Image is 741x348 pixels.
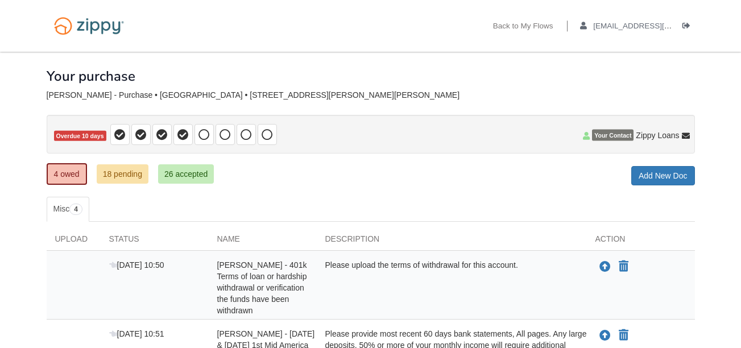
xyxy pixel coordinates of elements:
[217,260,307,315] span: [PERSON_NAME] - 401k Terms of loan or hardship withdrawal or verification the funds have been wit...
[109,329,164,338] span: [DATE] 10:51
[47,163,87,185] a: 4 owed
[636,130,679,141] span: Zippy Loans
[587,233,695,250] div: Action
[47,69,135,84] h1: Your purchase
[69,204,82,215] span: 4
[47,11,131,40] img: Logo
[47,233,101,250] div: Upload
[631,166,695,185] a: Add New Doc
[54,131,106,142] span: Overdue 10 days
[317,233,587,250] div: Description
[158,164,214,184] a: 26 accepted
[593,22,723,30] span: andcook84@outlook.com
[47,197,89,222] a: Misc
[101,233,209,250] div: Status
[493,22,553,33] a: Back to My Flows
[209,233,317,250] div: Name
[47,90,695,100] div: [PERSON_NAME] - Purchase • [GEOGRAPHIC_DATA] • [STREET_ADDRESS][PERSON_NAME][PERSON_NAME]
[598,328,612,343] button: Upload Andrea Reinhart - June & July 2025 1st Mid America CU statements - Transaction history fro...
[598,259,612,274] button: Upload Andrea Reinhart - 401k Terms of loan or hardship withdrawal or verification the funds have...
[97,164,148,184] a: 18 pending
[580,22,724,33] a: edit profile
[317,259,587,316] div: Please upload the terms of withdrawal for this account.
[618,329,630,342] button: Declare Andrea Reinhart - June & July 2025 1st Mid America CU statements - Transaction history fr...
[109,260,164,270] span: [DATE] 10:50
[682,22,695,33] a: Log out
[592,130,634,141] span: Your Contact
[618,260,630,274] button: Declare Andrea Reinhart - 401k Terms of loan or hardship withdrawal or verification the funds hav...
